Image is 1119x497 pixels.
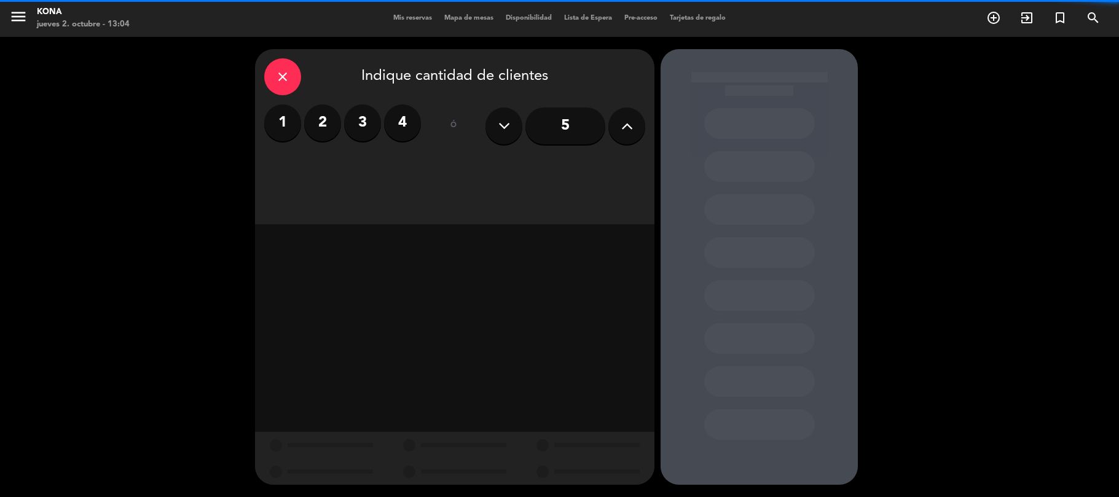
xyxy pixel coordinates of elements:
[1019,10,1034,25] i: exit_to_app
[344,104,381,141] label: 3
[1086,10,1101,25] i: search
[37,6,130,18] div: Kona
[264,58,645,95] div: Indique cantidad de clientes
[500,15,558,22] span: Disponibilidad
[558,15,618,22] span: Lista de Espera
[264,104,301,141] label: 1
[986,10,1001,25] i: add_circle_outline
[304,104,341,141] label: 2
[433,104,473,147] div: ó
[9,7,28,30] button: menu
[387,15,438,22] span: Mis reservas
[275,69,290,84] i: close
[384,104,421,141] label: 4
[1053,10,1067,25] i: turned_in_not
[37,18,130,31] div: jueves 2. octubre - 13:04
[664,15,732,22] span: Tarjetas de regalo
[618,15,664,22] span: Pre-acceso
[438,15,500,22] span: Mapa de mesas
[9,7,28,26] i: menu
